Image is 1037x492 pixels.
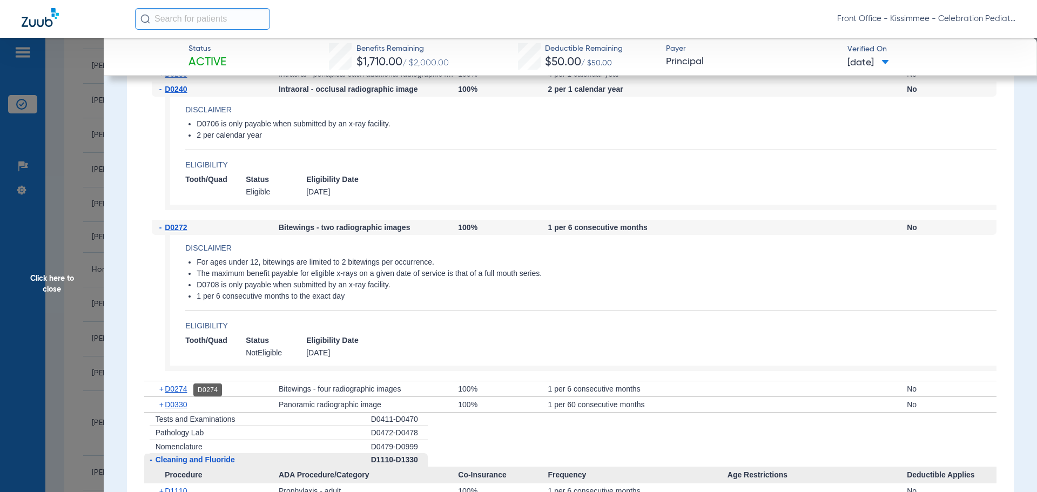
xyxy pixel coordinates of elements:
span: Eligibility Date [306,174,367,185]
div: D0274 [193,383,222,396]
div: D1110-D1330 [371,453,428,467]
h4: Eligibility [185,159,996,171]
div: 100% [458,82,548,97]
div: 100% [458,381,548,396]
span: Front Office - Kissimmee - Celebration Pediatric Dentistry [837,14,1015,24]
span: Tooth/Quad [185,335,246,346]
li: D0706 is only payable when submitted by an x-ray facility. [197,119,996,129]
span: Verified On [847,44,1020,55]
span: Principal [666,55,838,69]
li: 2 per calendar year [197,131,996,140]
span: Deductible Applies [907,467,996,484]
li: The maximum benefit payable for eligible x-rays on a given date of service is that of a full mout... [197,269,996,279]
iframe: Chat Widget [983,440,1037,492]
div: 1 per 6 consecutive months [548,381,727,396]
span: Status [246,174,306,185]
span: Status [246,335,306,346]
img: Zuub Logo [22,8,59,27]
div: No [907,381,996,396]
div: D0479-D0999 [371,440,428,454]
span: + [159,397,165,412]
span: NotEligible [246,348,306,358]
span: - [159,82,165,97]
span: $50.00 [545,57,581,68]
div: 100% [458,220,548,235]
span: / $2,000.00 [402,59,449,68]
div: 100% [458,397,548,412]
span: Age Restrictions [728,467,907,484]
div: Bitewings - two radiographic images [279,220,458,235]
span: Eligibility Date [306,335,367,346]
span: Eligible [246,187,306,197]
div: No [907,82,996,97]
div: 2 per 1 calendar year [548,82,727,97]
h4: Eligibility [185,320,996,332]
span: ADA Procedure/Category [279,467,458,484]
li: 1 per 6 consecutive months to the exact day [197,292,996,301]
span: Nomenclature [156,442,203,451]
span: Payer [666,43,838,55]
span: D0274 [165,385,187,393]
span: D0240 [165,85,187,93]
input: Search for patients [135,8,270,30]
span: Status [188,43,226,55]
span: D0330 [165,400,187,409]
div: Panoramic radiographic image [279,397,458,412]
div: Bitewings - four radiographic images [279,381,458,396]
span: D0230 [165,70,187,78]
span: Tooth/Quad [185,174,246,185]
span: + [159,381,165,396]
span: Deductible Remaining [545,43,623,55]
div: No [907,397,996,412]
span: [DATE] [847,56,889,70]
span: Pathology Lab [156,428,204,437]
div: No [907,220,996,235]
span: Cleaning and Fluoride [156,455,235,464]
div: D0411-D0470 [371,413,428,427]
h4: Disclaimer [185,104,996,116]
span: Procedure [144,467,279,484]
span: Frequency [548,467,727,484]
img: Search Icon [140,14,150,24]
span: Active [188,55,226,70]
span: $1,710.00 [356,57,402,68]
span: Benefits Remaining [356,43,449,55]
span: Tests and Examinations [156,415,235,423]
div: 1 per 6 consecutive months [548,220,727,235]
span: - [150,455,152,464]
span: [DATE] [306,187,367,197]
div: Intraoral - occlusal radiographic image [279,82,458,97]
div: 1 per 60 consecutive months [548,397,727,412]
li: For ages under 12, bitewings are limited to 2 bitewings per occurrence. [197,258,996,267]
span: D0272 [165,223,187,232]
span: [DATE] [306,348,367,358]
li: D0708 is only payable when submitted by an x-ray facility. [197,280,996,290]
span: / $50.00 [581,59,612,67]
div: D0472-D0478 [371,426,428,440]
h4: Disclaimer [185,242,996,254]
span: - [159,220,165,235]
span: Co-Insurance [458,467,548,484]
